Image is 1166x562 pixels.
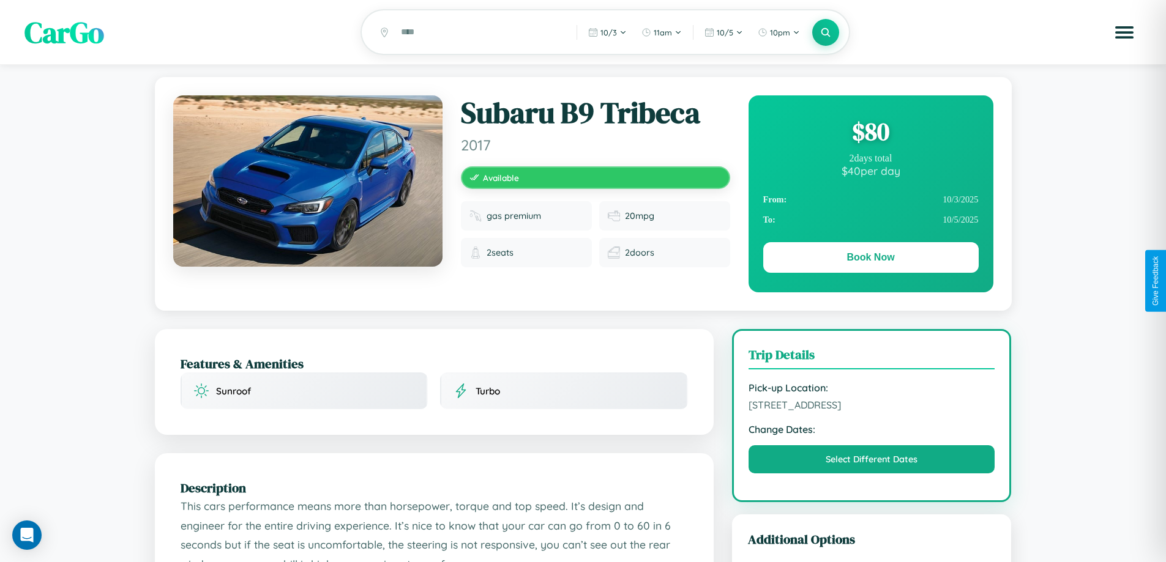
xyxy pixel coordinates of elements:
span: 10 / 5 [717,28,733,37]
span: CarGo [24,12,104,53]
div: Open Intercom Messenger [12,520,42,550]
button: 11am [635,23,688,42]
div: Give Feedback [1151,256,1160,306]
div: 10 / 5 / 2025 [763,210,979,230]
span: 2 seats [487,247,514,258]
span: 20 mpg [625,210,654,221]
h2: Description [181,479,688,497]
strong: Pick-up Location: [749,382,995,394]
button: 10/3 [582,23,633,42]
span: 11am [654,28,672,37]
div: $ 40 per day [763,164,979,177]
div: $ 80 [763,115,979,148]
h2: Features & Amenities [181,355,688,372]
span: Turbo [476,385,500,397]
span: 2 doors [625,247,654,258]
button: 10/5 [698,23,749,42]
img: Fuel efficiency [608,210,620,222]
h3: Additional Options [748,530,996,548]
button: Select Different Dates [749,445,995,473]
span: Sunroof [216,385,251,397]
div: 2 days total [763,153,979,164]
h1: Subaru B9 Tribeca [461,95,730,131]
strong: Change Dates: [749,423,995,435]
strong: From: [763,194,787,205]
span: 2017 [461,136,730,154]
h3: Trip Details [749,346,995,369]
span: 10 / 3 [600,28,617,37]
div: 10 / 3 / 2025 [763,190,979,210]
img: Fuel type [469,210,482,222]
span: Available [483,172,519,183]
span: gas premium [487,210,541,221]
img: Seats [469,246,482,259]
img: Subaru B9 Tribeca 2017 [173,95,443,267]
span: [STREET_ADDRESS] [749,399,995,411]
button: 10pm [752,23,806,42]
span: 10pm [770,28,790,37]
strong: To: [763,215,775,225]
img: Doors [608,246,620,259]
button: Open menu [1107,15,1142,50]
button: Book Now [763,242,979,273]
